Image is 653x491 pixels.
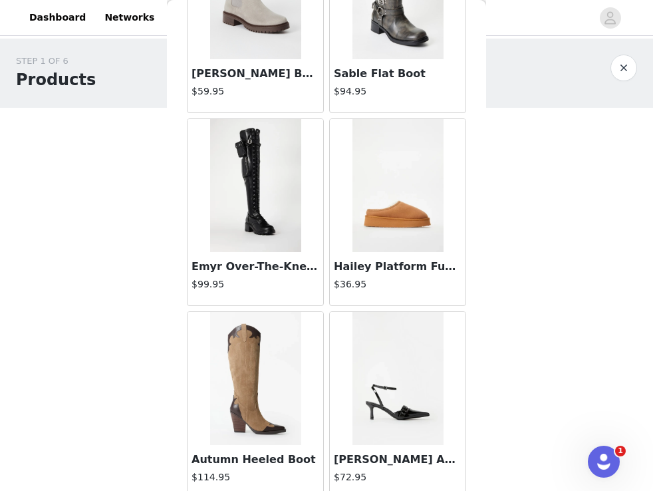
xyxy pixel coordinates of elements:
[604,7,616,29] div: avatar
[334,277,461,291] h4: $36.95
[192,277,319,291] h4: $99.95
[352,119,444,252] img: Hailey Platform Fuzzie
[334,259,461,275] h3: Hailey Platform Fuzzie
[192,66,319,82] h3: [PERSON_NAME] Bootie
[588,446,620,478] iframe: Intercom live chat
[334,470,461,484] h4: $72.95
[192,470,319,484] h4: $114.95
[16,55,96,68] div: STEP 1 OF 6
[334,66,461,82] h3: Sable Flat Boot
[352,312,444,445] img: Blakely Ankle Strap Pump
[210,119,301,252] img: Emyr Over-The-Knee Boot
[615,446,626,456] span: 1
[96,3,162,33] a: Networks
[16,68,96,92] h1: Products
[210,312,301,445] img: Autumn Heeled Boot
[334,452,461,468] h3: [PERSON_NAME] Ankle Strap Pump
[192,452,319,468] h3: Autumn Heeled Boot
[334,84,461,98] h4: $94.95
[192,84,319,98] h4: $59.95
[192,259,319,275] h3: Emyr Over-The-Knee Boot
[21,3,94,33] a: Dashboard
